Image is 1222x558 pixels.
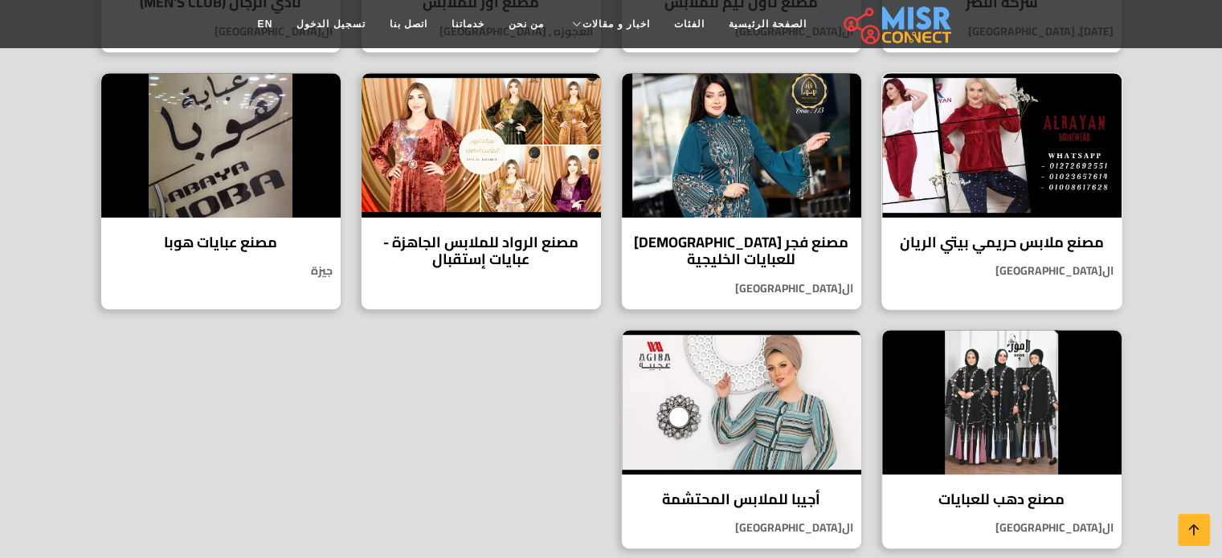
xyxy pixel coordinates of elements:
[351,72,611,310] a: مصنع الرواد للملابس الجاهزة - عبايات إستقبال مصنع الرواد للملابس الجاهزة - عبايات إستقبال
[284,9,377,39] a: تسجيل الدخول
[872,72,1132,310] a: مصنع ملابس حريمي بيتي الريان مصنع ملابس حريمي بيتي الريان ال[GEOGRAPHIC_DATA]
[611,329,872,550] a: أجيبا للملابس المحتشمة أجيبا للملابس المحتشمة ال[GEOGRAPHIC_DATA]
[622,330,861,475] img: أجيبا للملابس المحتشمة
[246,9,285,39] a: EN
[872,329,1132,550] a: مصنع دهب للعبايات مصنع دهب للعبايات ال[GEOGRAPHIC_DATA]
[101,73,341,218] img: مصنع عبايات هوبا
[894,234,1110,251] h4: مصنع ملابس حريمي بيتي الريان
[113,234,329,251] h4: مصنع عبايات هوبا
[882,263,1122,279] p: ال[GEOGRAPHIC_DATA]
[374,234,589,268] h4: مصنع الرواد للملابس الجاهزة - عبايات إستقبال
[634,234,849,268] h4: مصنع فجر [DEMOGRAPHIC_DATA] للعبايات الخليجية
[439,9,497,39] a: خدماتنا
[622,280,861,297] p: ال[GEOGRAPHIC_DATA]
[378,9,439,39] a: اتصل بنا
[497,9,556,39] a: من نحن
[101,263,341,279] p: جيزة
[622,73,861,218] img: مصنع فجر الإسلام للعبايات الخليجية
[844,4,951,44] img: main.misr_connect
[894,491,1110,508] h4: مصنع دهب للعبايات
[611,72,872,310] a: مصنع فجر الإسلام للعبايات الخليجية مصنع فجر [DEMOGRAPHIC_DATA] للعبايات الخليجية ال[GEOGRAPHIC_DATA]
[882,519,1122,536] p: ال[GEOGRAPHIC_DATA]
[717,9,819,39] a: الصفحة الرئيسية
[622,519,861,536] p: ال[GEOGRAPHIC_DATA]
[362,73,601,218] img: مصنع الرواد للملابس الجاهزة - عبايات إستقبال
[882,330,1122,475] img: مصنع دهب للعبايات
[634,491,849,508] h4: أجيبا للملابس المحتشمة
[662,9,717,39] a: الفئات
[91,72,351,310] a: مصنع عبايات هوبا مصنع عبايات هوبا جيزة
[582,17,650,31] span: اخبار و مقالات
[882,73,1122,218] img: مصنع ملابس حريمي بيتي الريان
[556,9,662,39] a: اخبار و مقالات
